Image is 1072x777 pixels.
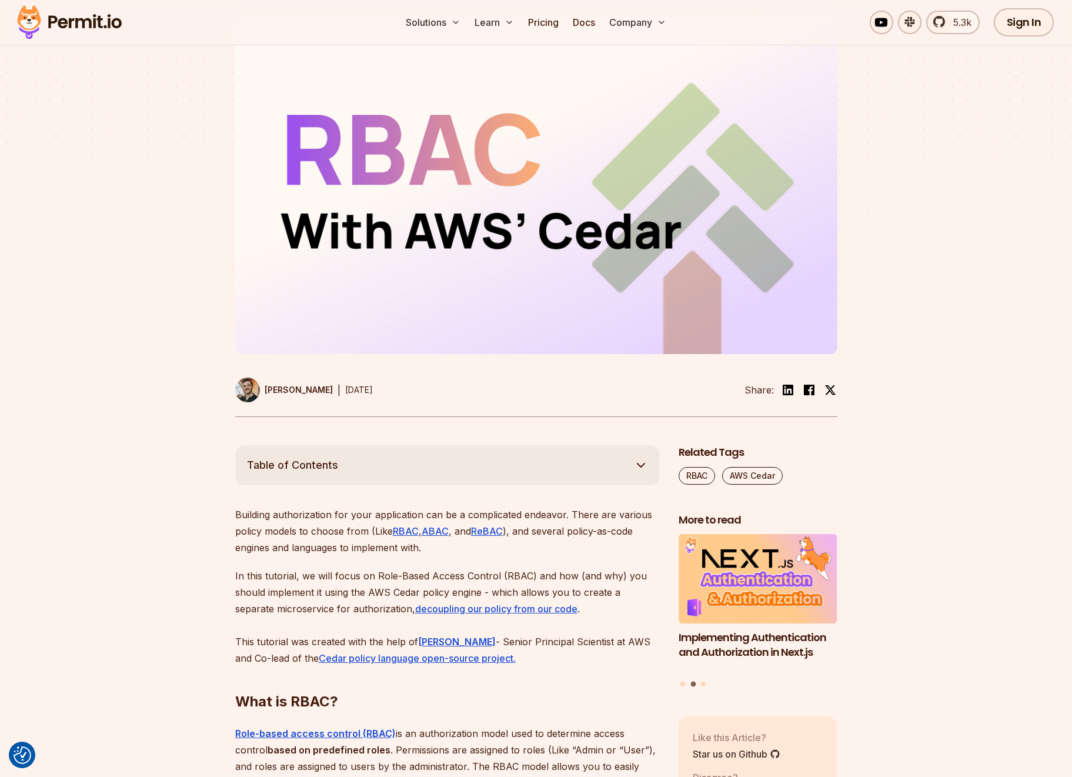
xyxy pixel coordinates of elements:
[14,746,31,764] button: Consent Preferences
[247,457,338,473] span: Table of Contents
[235,506,660,556] p: Building authorization for your application can be a complicated endeavor. There are various poli...
[235,645,660,711] h2: What is RBAC?
[14,746,31,764] img: Revisit consent button
[722,467,783,485] a: AWS Cedar
[802,383,816,397] img: facebook
[605,11,671,34] button: Company
[12,2,127,42] img: Permit logo
[401,11,465,34] button: Solutions
[946,15,971,29] span: 5.3k
[679,534,837,688] div: Posts
[679,534,837,674] a: Implementing Authentication and Authorization in Next.jsImplementing Authentication and Authoriza...
[319,652,516,664] a: Cedar policy language open-source project.
[679,534,837,623] img: Implementing Authentication and Authorization in Next.js
[693,731,780,745] p: Like this Article?
[701,682,706,686] button: Go to slide 3
[926,11,980,34] a: 5.3k
[744,383,774,397] li: Share:
[338,383,340,397] div: |
[268,744,390,756] strong: based on predefined roles
[824,384,836,396] img: twitter
[680,682,685,686] button: Go to slide 1
[994,8,1054,36] a: Sign In
[679,513,837,528] h2: More to read
[679,534,837,674] li: 2 of 3
[781,383,795,397] img: linkedin
[523,11,563,34] a: Pricing
[470,11,519,34] button: Learn
[568,11,600,34] a: Docs
[265,384,333,396] p: [PERSON_NAME]
[690,682,696,687] button: Go to slide 2
[235,378,260,402] img: Daniel Bass
[235,445,660,485] button: Table of Contents
[679,631,837,660] h3: Implementing Authentication and Authorization in Next.js
[415,603,577,615] a: decoupling our policy from our code
[679,467,715,485] a: RBAC
[235,15,837,354] img: Implementing Role-Based Access Control (RBAC) with AWS’ Cedar
[471,525,503,537] a: ReBAC
[418,636,496,648] a: [PERSON_NAME]
[422,525,449,537] a: ABAC
[235,378,333,402] a: [PERSON_NAME]
[345,385,373,395] time: [DATE]
[235,568,660,666] p: In this tutorial, we will focus on Role-Based Access Control (RBAC) and how (and why) you should ...
[693,747,780,761] a: Star us on Github
[235,728,396,739] a: Role-based access control (RBAC)
[393,525,419,537] a: RBAC
[679,445,837,460] h2: Related Tags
